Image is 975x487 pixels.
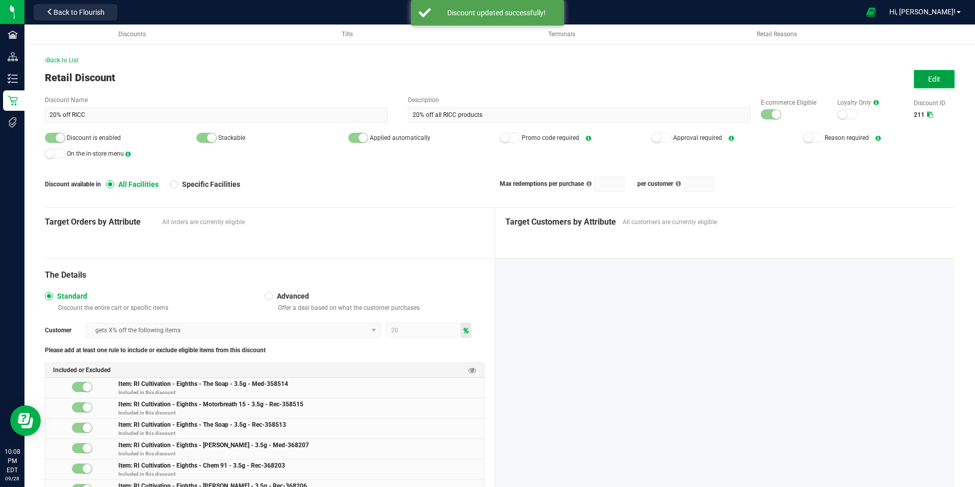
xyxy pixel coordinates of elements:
label: Discount Name [45,95,388,105]
span: Target Customers by Attribute [505,216,618,228]
span: Edit [928,75,940,83]
span: Target Orders by Attribute [45,216,157,228]
p: Included in this discount [118,409,483,417]
span: All customers are currently eligible [623,217,945,227]
inline-svg: Distribution [8,52,18,62]
span: Item: RI Cultivation - Eighths - Motorbreath 15 - 3.5g - Rec-358515 [118,399,303,408]
div: Included or Excluded [45,363,484,378]
span: Customer [45,326,86,335]
span: Hi, [PERSON_NAME]! [889,8,956,16]
span: Terminals [548,31,575,38]
iframe: Resource center [10,405,41,436]
span: All orders are currently eligible [162,217,484,227]
span: Retail Discount [45,71,115,84]
span: per customer [637,180,673,187]
span: Retail Reasons [757,31,797,38]
span: Back to Flourish [54,8,105,16]
span: Discounts [118,31,146,38]
span: Standard [53,291,87,301]
span: Discount is enabled [67,134,121,141]
label: Discount ID [914,99,955,108]
inline-svg: Inventory [8,74,18,84]
span: Please add at least one rule to include or exclude eligible items from this discount [45,346,266,355]
p: Included in this discount [118,470,483,478]
span: Back to List [45,57,79,64]
label: Loyalty Only [837,98,904,107]
span: Item: RI Cultivation - Eighths - The Soap - 3.5g - Med-358514 [118,379,288,387]
span: Advanced [273,291,309,301]
span: Specific Facilities [178,180,240,189]
inline-svg: Tags [8,117,18,128]
span: Item: RI Cultivation - Eighths - Chem 91 - 3.5g - Rec-368203 [118,460,285,469]
span: Item: RI Cultivation - Eighths - [PERSON_NAME] - 3.5g - Med-368207 [118,440,309,449]
span: Tills [342,31,353,38]
span: Stackable [218,134,245,141]
span: Item: RI Cultivation - Eighths - The Soap - 3.5g - Rec-358513 [118,420,286,428]
span: On the in-store menu [67,150,124,157]
label: Description [408,95,751,105]
span: Max redemptions per purchase [500,180,584,187]
p: 10:08 PM EDT [5,447,20,475]
div: The Details [45,269,484,281]
span: Reason required [825,134,869,141]
inline-svg: Retail [8,95,18,106]
label: E-commerce Eligible [761,98,827,107]
span: 211 [914,111,925,118]
button: Back to Flourish [34,4,117,20]
span: Applied automatically [370,134,430,141]
span: Discount available in [45,180,106,189]
span: Open Ecommerce Menu [860,2,883,22]
span: Preview [468,366,476,375]
span: Approval required [673,134,722,141]
p: Included in this discount [118,429,483,437]
p: Offer a deal based on what the customer purchases [274,304,484,312]
p: Discount the entire cart or specific items [54,304,265,312]
div: Discount updated successfully! [437,8,556,18]
span: Promo code required [522,134,579,141]
p: 09/28 [5,475,20,482]
button: Edit [914,70,955,88]
span: All Facilities [114,180,159,189]
inline-svg: Facilities [8,30,18,40]
p: Included in this discount [118,388,483,396]
p: Included in this discount [118,450,483,457]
